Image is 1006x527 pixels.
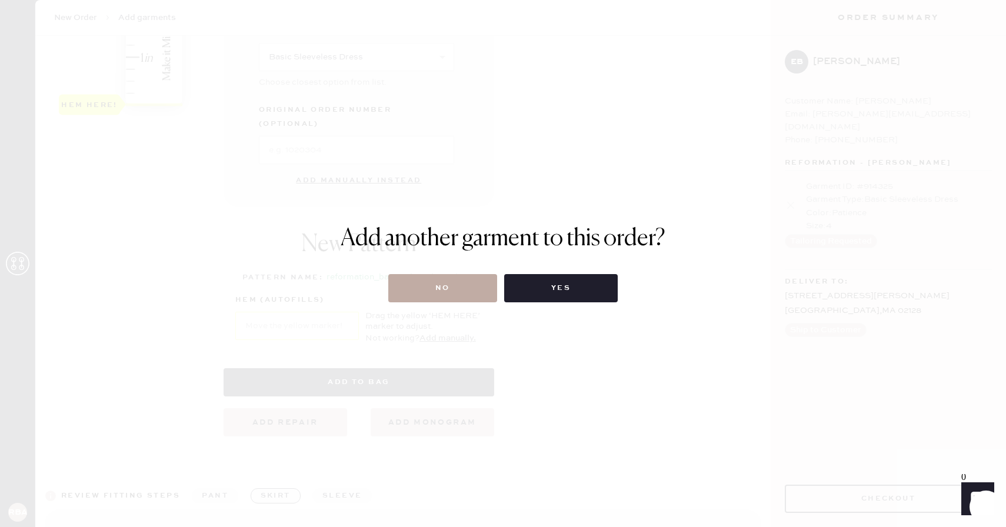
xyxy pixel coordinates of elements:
button: Yes [504,274,618,302]
h1: Add another garment to this order? [341,225,665,253]
button: No [388,274,497,302]
iframe: Front Chat [950,474,1001,525]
